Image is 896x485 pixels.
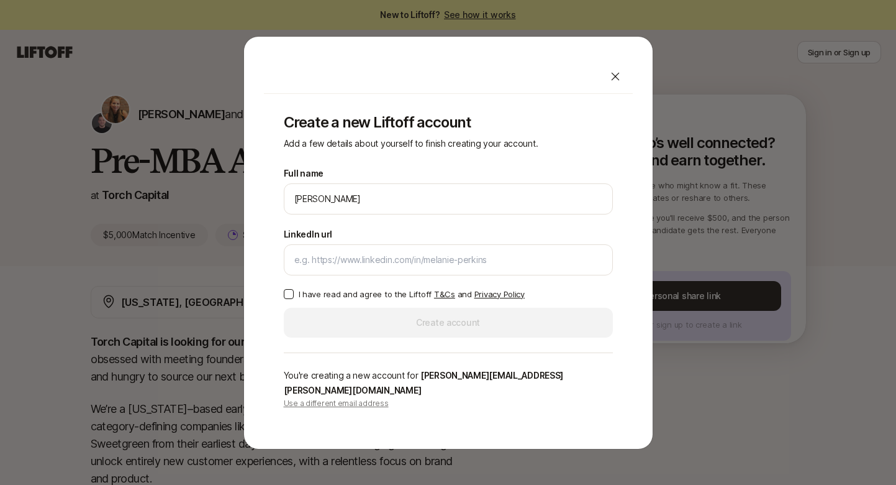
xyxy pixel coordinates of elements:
p: Add a few details about yourself to finish creating your account. [284,136,613,151]
button: I have read and agree to the Liftoff T&Cs and Privacy Policy [284,289,294,299]
input: e.g. Melanie Perkins [294,192,602,206]
p: I have read and agree to the Liftoff and [299,288,525,300]
p: Use a different email address [284,398,613,409]
label: LinkedIn url [284,227,333,242]
a: Privacy Policy [474,289,525,299]
p: Create a new Liftoff account [284,114,613,131]
p: We'll use [PERSON_NAME] as your preferred name. [284,217,500,219]
a: T&Cs [434,289,455,299]
label: Full name [284,166,324,181]
span: [PERSON_NAME][EMAIL_ADDRESS][PERSON_NAME][DOMAIN_NAME] [284,370,564,395]
p: You're creating a new account for [284,368,613,398]
input: e.g. https://www.linkedin.com/in/melanie-perkins [294,252,602,267]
